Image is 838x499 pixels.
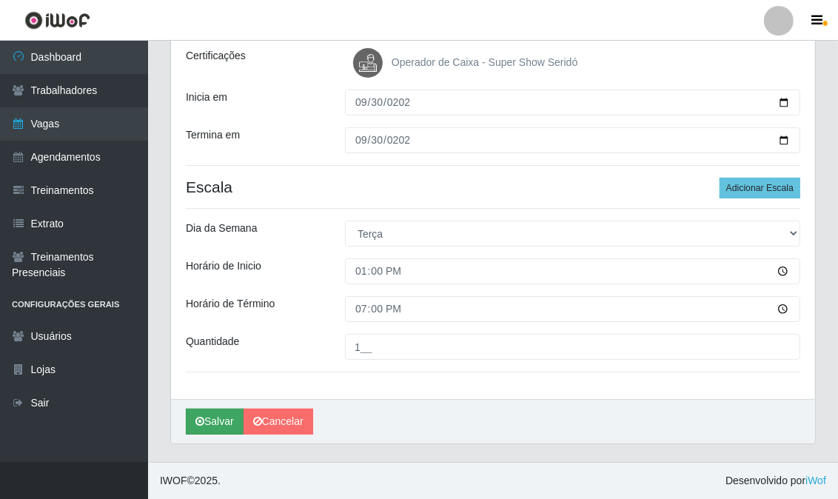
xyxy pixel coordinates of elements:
[160,473,221,489] span: © 2025 .
[345,258,800,284] input: 00:00
[186,334,239,349] label: Quantidade
[345,90,800,115] input: 00/00/0000
[24,11,90,30] img: CoreUI Logo
[186,178,800,196] h4: Escala
[345,334,800,360] input: Informe a quantidade...
[392,56,577,68] span: Operador de Caixa - Super Show Seridó
[186,258,261,274] label: Horário de Inicio
[353,48,389,78] img: Operador de Caixa - Super Show Seridó
[186,221,258,236] label: Dia da Semana
[720,178,800,198] button: Adicionar Escala
[186,409,244,435] button: Salvar
[186,90,227,105] label: Inicia em
[186,296,275,312] label: Horário de Término
[186,127,240,143] label: Termina em
[345,127,800,153] input: 00/00/0000
[805,475,826,486] a: iWof
[160,475,187,486] span: IWOF
[244,409,313,435] a: Cancelar
[345,296,800,322] input: 00:00
[186,48,246,64] label: Certificações
[725,473,826,489] span: Desenvolvido por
